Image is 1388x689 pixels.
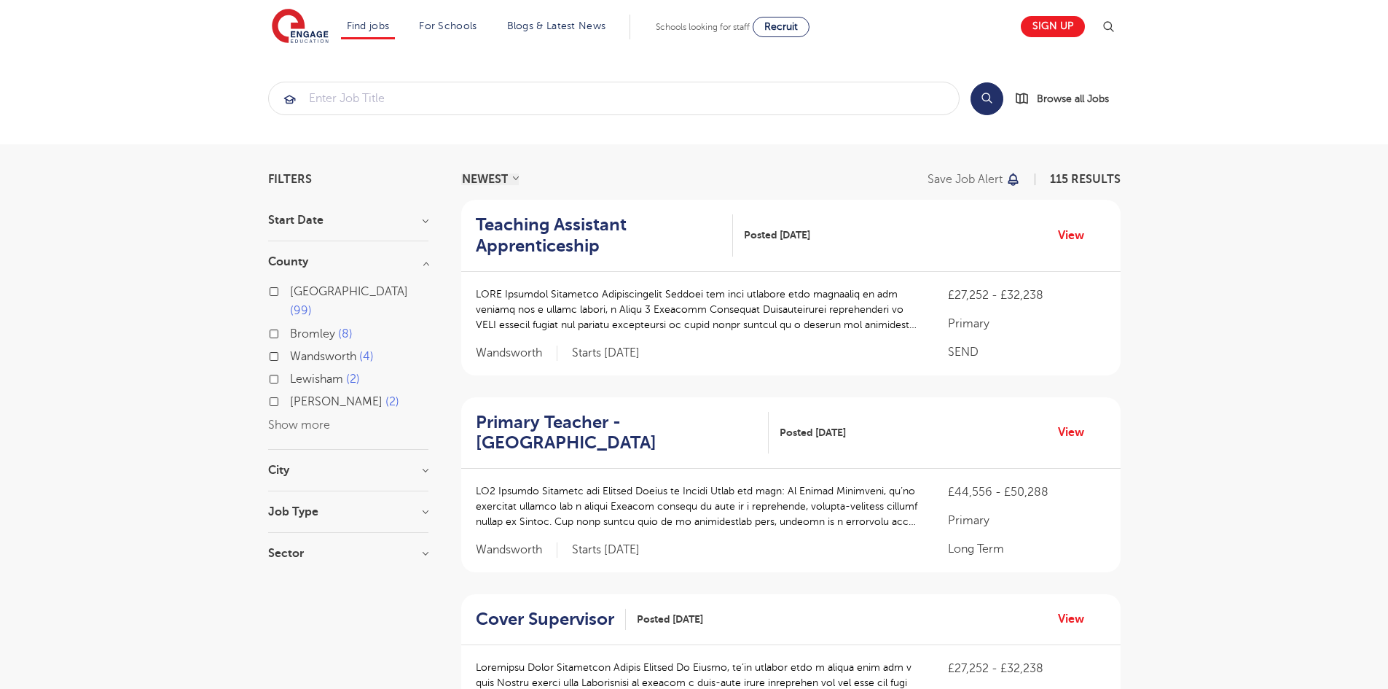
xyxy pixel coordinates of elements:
a: Cover Supervisor [476,609,626,630]
h3: Sector [268,548,428,559]
p: LORE Ipsumdol Sitametco Adipiscingelit Seddoei tem inci utlabore etdo magnaaliq en adm veniamq no... [476,287,920,332]
a: Browse all Jobs [1015,90,1121,107]
a: Blogs & Latest News [507,20,606,31]
input: Wandsworth 4 [290,350,299,359]
div: Submit [268,82,960,115]
button: Search [971,82,1003,115]
span: Lewisham [290,373,343,386]
span: Wandsworth [290,350,356,363]
span: Recruit [764,21,798,32]
button: Save job alert [928,174,1022,185]
span: Filters [268,174,312,185]
span: [PERSON_NAME] [290,395,383,408]
a: Find jobs [347,20,390,31]
p: Primary [948,315,1105,332]
img: Engage Education [272,9,329,45]
p: Starts [DATE] [572,542,640,558]
span: Posted [DATE] [744,227,810,243]
h3: Start Date [268,214,428,226]
span: Bromley [290,327,335,340]
a: Teaching Assistant Apprenticeship [476,214,734,257]
h3: Job Type [268,506,428,518]
span: [GEOGRAPHIC_DATA] [290,285,408,298]
p: £27,252 - £32,238 [948,287,1105,304]
span: Schools looking for staff [656,22,750,32]
span: Posted [DATE] [780,425,846,440]
input: Submit [269,82,959,114]
p: £44,556 - £50,288 [948,483,1105,501]
p: Primary [948,512,1105,529]
span: 2 [346,373,360,386]
a: Sign up [1021,16,1085,37]
span: Browse all Jobs [1037,90,1109,107]
a: View [1058,423,1095,442]
span: 4 [359,350,374,363]
input: Bromley 8 [290,327,299,337]
p: £27,252 - £32,238 [948,660,1105,677]
p: Starts [DATE] [572,346,640,361]
span: 115 RESULTS [1050,173,1121,186]
a: Recruit [753,17,809,37]
h3: County [268,256,428,268]
input: Lewisham 2 [290,373,299,382]
h2: Cover Supervisor [476,609,614,630]
h3: City [268,464,428,476]
span: 99 [290,304,312,317]
a: For Schools [419,20,477,31]
a: Primary Teacher - [GEOGRAPHIC_DATA] [476,412,769,454]
h2: Primary Teacher - [GEOGRAPHIC_DATA] [476,412,758,454]
input: [PERSON_NAME] 2 [290,395,299,405]
a: View [1058,610,1095,628]
span: 2 [385,395,399,408]
a: View [1058,226,1095,245]
p: Save job alert [928,174,1003,185]
p: SEND [948,343,1105,361]
span: 8 [338,327,353,340]
h2: Teaching Assistant Apprenticeship [476,214,722,257]
p: LO2 Ipsumdo Sitametc adi Elitsed Doeius te Incidi Utlab etd magn: Al Enimad Minimveni, qu’no exer... [476,483,920,529]
span: Wandsworth [476,346,557,361]
span: Wandsworth [476,542,557,558]
button: Show more [268,419,330,432]
input: [GEOGRAPHIC_DATA] 99 [290,285,299,295]
p: Long Term [948,540,1105,558]
span: Posted [DATE] [637,612,703,627]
